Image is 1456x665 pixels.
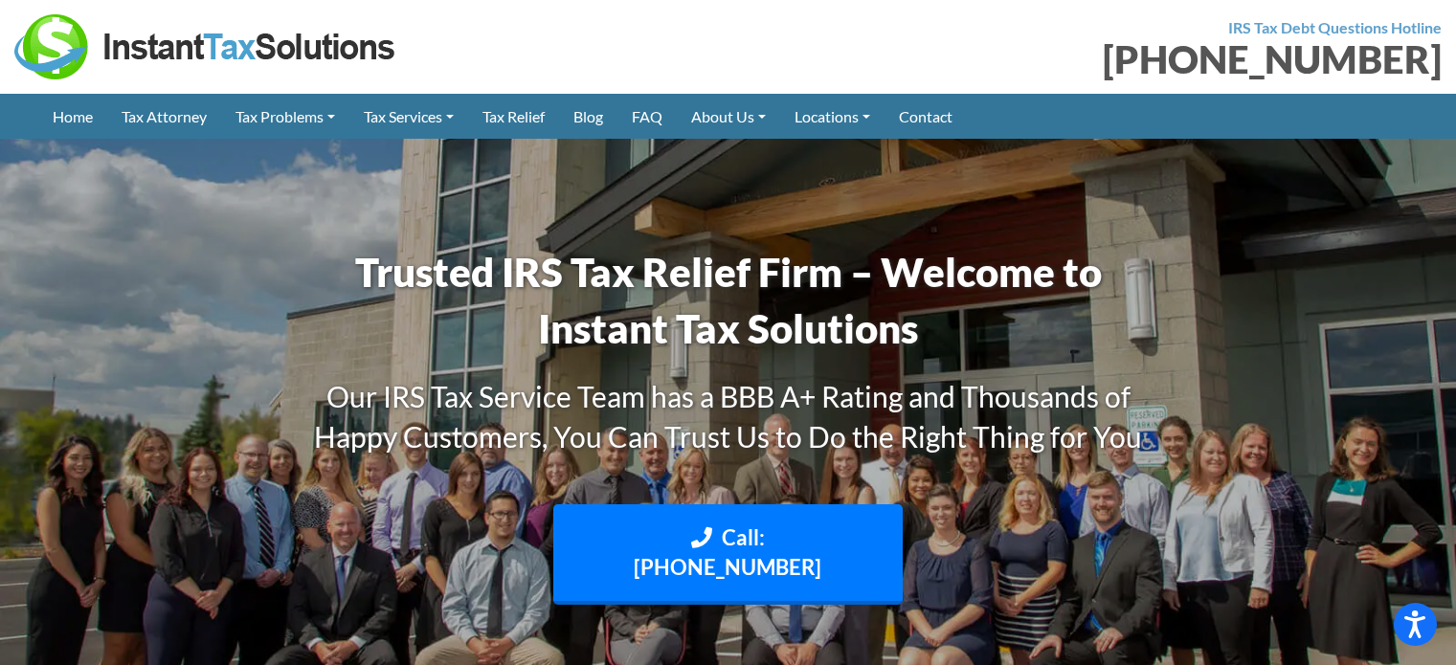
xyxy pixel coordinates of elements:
a: Call: [PHONE_NUMBER] [553,504,904,606]
a: Locations [780,94,885,139]
a: Tax Services [349,94,468,139]
h3: Our IRS Tax Service Team has a BBB A+ Rating and Thousands of Happy Customers, You Can Trust Us t... [288,376,1169,456]
h1: Trusted IRS Tax Relief Firm – Welcome to Instant Tax Solutions [288,244,1169,357]
a: Tax Attorney [107,94,221,139]
a: FAQ [617,94,677,139]
a: Contact [885,94,967,139]
a: Tax Relief [468,94,559,139]
a: Home [38,94,107,139]
a: Tax Problems [221,94,349,139]
a: Blog [559,94,617,139]
a: About Us [677,94,780,139]
a: Instant Tax Solutions Logo [14,35,397,54]
strong: IRS Tax Debt Questions Hotline [1228,18,1442,36]
div: [PHONE_NUMBER] [743,40,1443,78]
img: Instant Tax Solutions Logo [14,14,397,79]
